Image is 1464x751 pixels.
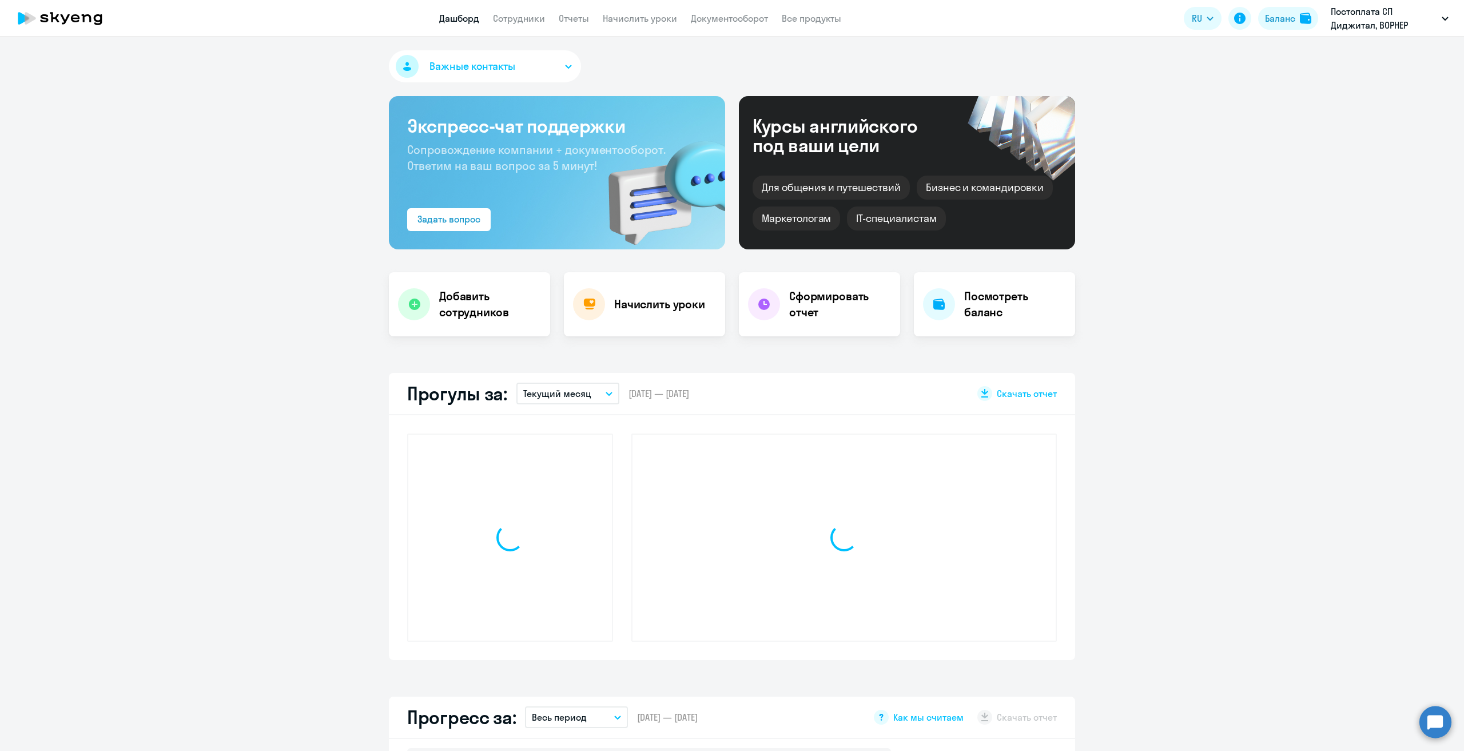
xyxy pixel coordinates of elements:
div: Для общения и путешествий [753,176,910,200]
span: Важные контакты [429,59,515,74]
button: Весь период [525,706,628,728]
p: Весь период [532,710,587,724]
span: Как мы считаем [893,711,964,724]
h2: Прогресс за: [407,706,516,729]
span: [DATE] — [DATE] [637,711,698,724]
span: [DATE] — [DATE] [628,387,689,400]
h4: Посмотреть баланс [964,288,1066,320]
a: Начислить уроки [603,13,677,24]
a: Дашборд [439,13,479,24]
h4: Сформировать отчет [789,288,891,320]
p: Текущий месяц [523,387,591,400]
span: RU [1192,11,1202,25]
div: IT-специалистам [847,206,945,231]
h4: Добавить сотрудников [439,288,541,320]
p: Постоплата СП Диджитал, ВОРНЕР МЬЮЗИК, ООО [1331,5,1437,32]
button: RU [1184,7,1222,30]
button: Важные контакты [389,50,581,82]
img: bg-img [592,121,725,249]
div: Задать вопрос [417,212,480,226]
span: Скачать отчет [997,387,1057,400]
h3: Экспресс-чат поддержки [407,114,707,137]
h4: Начислить уроки [614,296,705,312]
button: Постоплата СП Диджитал, ВОРНЕР МЬЮЗИК, ООО [1325,5,1454,32]
button: Балансbalance [1258,7,1318,30]
div: Курсы английского под ваши цели [753,116,948,155]
img: balance [1300,13,1311,24]
a: Все продукты [782,13,841,24]
div: Баланс [1265,11,1295,25]
h2: Прогулы за: [407,382,507,405]
a: Документооборот [691,13,768,24]
a: Отчеты [559,13,589,24]
button: Задать вопрос [407,208,491,231]
button: Текущий месяц [516,383,619,404]
a: Сотрудники [493,13,545,24]
div: Бизнес и командировки [917,176,1053,200]
span: Сопровождение компании + документооборот. Ответим на ваш вопрос за 5 минут! [407,142,666,173]
div: Маркетологам [753,206,840,231]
